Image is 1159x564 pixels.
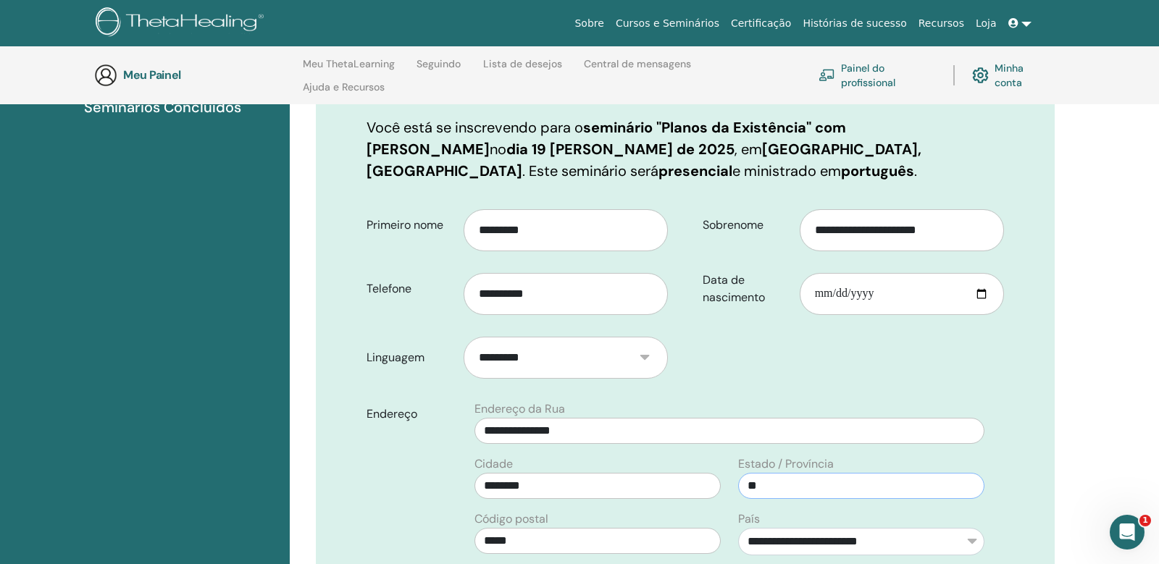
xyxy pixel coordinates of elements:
[303,80,385,93] font: Ajuda e Recursos
[483,58,562,81] a: Lista de desejos
[303,57,395,70] font: Meu ThetaLearning
[483,57,562,70] font: Lista de desejos
[303,58,395,81] a: Meu ThetaLearning
[123,67,181,83] font: Meu Painel
[367,350,424,365] font: Linguagem
[367,406,417,421] font: Endereço
[735,140,762,159] font: , em
[584,58,691,81] a: Central de mensagens
[96,7,269,40] img: logo.png
[725,10,797,37] a: Certificação
[584,57,691,70] font: Central de mensagens
[522,161,658,180] font: . Este seminário será
[474,401,565,416] font: Endereço da Rua
[703,272,765,305] font: Data de nascimento
[841,62,895,89] font: Painel do profissional
[84,98,241,117] font: Seminários Concluídos
[506,140,735,159] font: dia 19 [PERSON_NAME] de 2025
[474,511,548,526] font: Código postal
[919,17,964,29] font: Recursos
[841,161,914,180] font: português
[1110,515,1145,550] iframe: Chat ao vivo do Intercom
[574,17,603,29] font: Sobre
[819,69,835,81] img: chalkboard-teacher.svg
[367,140,921,180] font: [GEOGRAPHIC_DATA], [GEOGRAPHIC_DATA]
[732,161,841,180] font: e ministrado em
[367,118,583,137] font: Você está se inscrevendo para o
[94,64,117,87] img: generic-user-icon.jpg
[913,10,970,37] a: Recursos
[616,17,719,29] font: Cursos e Seminários
[972,64,989,87] img: cog.svg
[914,161,917,180] font: .
[970,10,1003,37] a: Loja
[490,140,506,159] font: no
[417,57,461,70] font: Seguindo
[303,81,385,104] a: Ajuda e Recursos
[658,161,732,180] font: presencial
[569,10,609,37] a: Sobre
[972,59,1050,91] a: Minha conta
[367,118,846,159] font: seminário "Planos da Existência" com [PERSON_NAME]
[703,217,763,232] font: Sobrenome
[819,59,936,91] a: Painel do profissional
[976,17,997,29] font: Loja
[731,17,791,29] font: Certificação
[803,17,906,29] font: Histórias de sucesso
[474,456,513,471] font: Cidade
[797,10,912,37] a: Histórias de sucesso
[367,281,411,296] font: Telefone
[1142,515,1148,525] font: 1
[417,58,461,81] a: Seguindo
[995,62,1024,89] font: Minha conta
[367,217,443,232] font: Primeiro nome
[738,456,834,471] font: Estado / Província
[738,511,760,526] font: País
[610,10,725,37] a: Cursos e Seminários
